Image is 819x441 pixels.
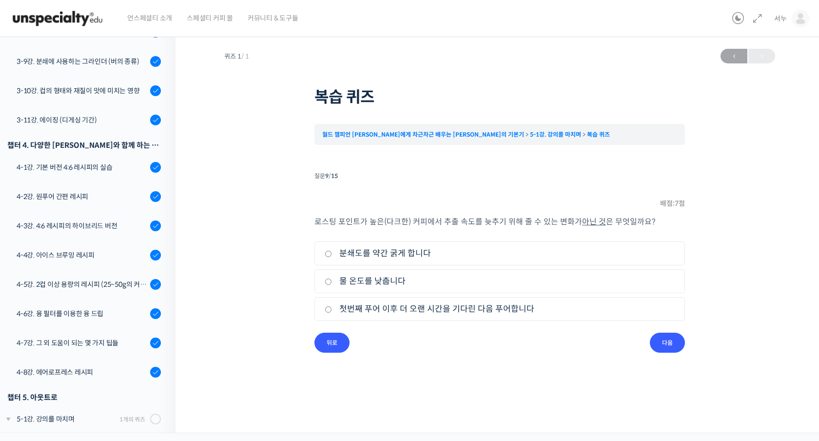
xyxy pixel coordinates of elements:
[64,309,126,334] a: 대화
[126,309,187,334] a: 설정
[774,14,787,23] span: 서누
[721,50,747,63] span: ←
[325,247,675,260] label: 분쇄도를 약간 굵게 합니다
[17,308,147,319] div: 4-6강. 융 필터를 이용한 융 드립
[314,169,685,182] div: 질문 /
[325,275,675,288] label: 물 온도를 낮춥니다
[241,52,249,60] span: / 1
[721,49,747,63] a: ←이전
[119,415,145,424] div: 1개의 퀴즈
[3,309,64,334] a: 홈
[322,131,524,138] a: 월드 챔피언 [PERSON_NAME]에게 차근차근 배우는 [PERSON_NAME]의 기본기
[331,172,338,180] span: 15
[17,115,147,125] div: 3-11강. 에이징 (디게싱 기간)
[17,85,147,96] div: 3-10강. 컵의 형태와 재질이 맛에 미치는 영향
[314,215,685,228] p: 로스팅 포인트가 높은(다크한) 커피에서 추출 속도를 늦추기 위해 줄 수 있는 변화가 은 무엇일까요?
[7,391,161,404] div: 챕터 5. 아웃트로
[7,139,161,152] div: 챕터 4. 다양한 [PERSON_NAME]와 함께 하는 실전 브루잉
[587,131,610,138] a: 복습 퀴즈
[660,197,685,210] span: 배점: 점
[17,191,147,202] div: 4-2강. 원푸어 간편 레시피
[325,279,332,285] input: 물 온도를 낮춥니다
[650,333,685,353] input: 다음
[17,220,147,231] div: 4-3강. 4:6 레시피의 하이브리드 버전
[17,162,147,173] div: 4-1강. 기본 버전 4:6 레시피의 실습
[325,251,332,257] input: 분쇄도를 약간 굵게 합니다
[17,250,147,261] div: 4-4강. 아이스 브루잉 레시피
[17,56,147,67] div: 3-9강. 분쇄에 사용하는 그라인더 (버의 종류)
[151,324,162,332] span: 설정
[530,131,581,138] a: 5-1강. 강의를 마치며
[17,367,147,378] div: 4-8강. 에어로프레스 레시피
[17,338,147,348] div: 4-7강. 그 외 도움이 되는 몇 가지 팁들
[17,279,147,290] div: 4-5강. 2컵 이상 용량의 레시피 (25~50g의 커피)
[325,302,675,316] label: 첫번째 푸어 이후 더 오랜 시간을 기다린 다음 푸어합니다
[675,199,679,208] span: 7
[89,324,101,332] span: 대화
[17,414,117,424] div: 5-1강. 강의를 마치며
[224,53,249,60] span: 퀴즈 1
[582,217,606,227] span: 아닌 것
[31,324,37,332] span: 홈
[314,333,350,353] input: 뒤로
[325,306,332,313] input: 첫번째 푸어 이후 더 오랜 시간을 기다린 다음 푸어합니다
[314,88,685,106] h1: 복습 퀴즈
[325,172,329,180] span: 9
